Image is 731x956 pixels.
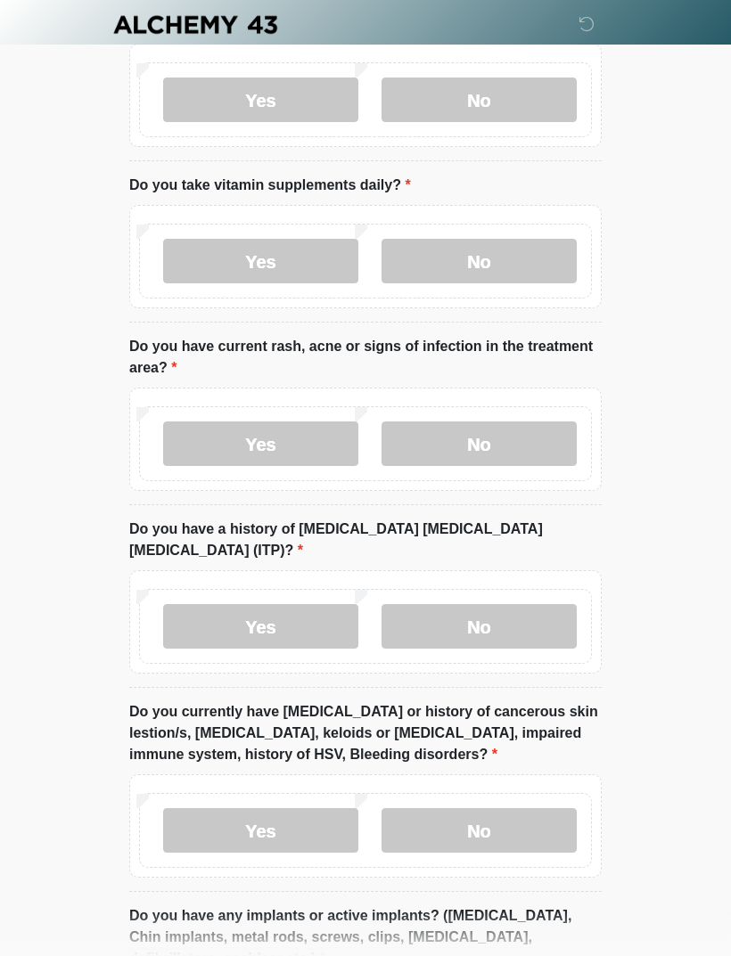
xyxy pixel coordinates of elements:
[163,78,358,122] label: Yes
[382,808,577,853] label: No
[382,421,577,466] label: No
[163,239,358,283] label: Yes
[163,421,358,466] label: Yes
[111,13,279,36] img: Alchemy 43 Logo
[382,78,577,122] label: No
[382,239,577,283] label: No
[382,604,577,649] label: No
[129,701,602,765] label: Do you currently have [MEDICAL_DATA] or history of cancerous skin lestion/s, [MEDICAL_DATA], kelo...
[129,519,602,561] label: Do you have a history of [MEDICAL_DATA] [MEDICAL_DATA] [MEDICAL_DATA] (ITP)?
[163,808,358,853] label: Yes
[129,336,602,379] label: Do you have current rash, acne or signs of infection in the treatment area?
[163,604,358,649] label: Yes
[129,175,411,196] label: Do you take vitamin supplements daily?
